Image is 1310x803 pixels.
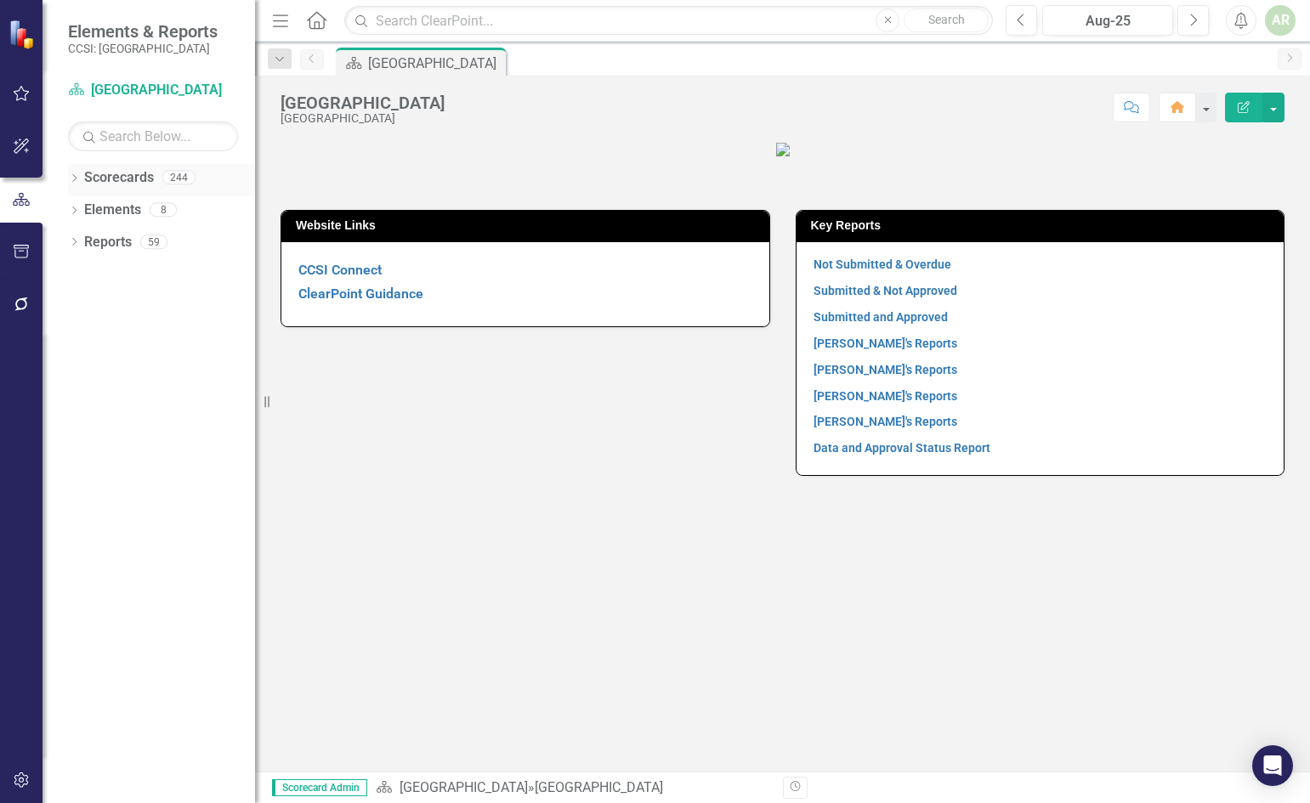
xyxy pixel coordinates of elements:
[344,6,993,36] input: Search ClearPoint...
[68,122,238,151] input: Search Below...
[928,13,965,26] span: Search
[814,389,957,403] a: [PERSON_NAME]'s Reports
[814,363,957,376] a: [PERSON_NAME]'s Reports
[814,415,957,428] a: [PERSON_NAME]'s Reports
[296,219,761,232] h3: Website Links
[1042,5,1173,36] button: Aug-25
[68,42,218,55] small: CCSI: [GEOGRAPHIC_DATA]
[1048,11,1167,31] div: Aug-25
[904,8,989,32] button: Search
[298,262,382,278] a: CCSI Connect
[298,286,423,302] a: ClearPoint Guidance
[368,53,502,74] div: [GEOGRAPHIC_DATA]
[814,284,957,297] a: Submitted & Not Approved
[150,203,177,218] div: 8
[376,778,770,798] div: »
[140,235,167,249] div: 59
[281,112,445,125] div: [GEOGRAPHIC_DATA]
[68,81,238,100] a: [GEOGRAPHIC_DATA]
[162,171,196,185] div: 244
[814,310,948,324] a: Submitted and Approved
[776,143,790,156] img: ECDMH%20Logo%20png.PNG
[1265,5,1296,36] button: AR
[1252,745,1293,786] div: Open Intercom Messenger
[400,779,528,795] a: [GEOGRAPHIC_DATA]
[811,219,1276,232] h3: Key Reports
[814,257,951,271] a: Not Submitted & Overdue
[814,336,957,350] a: [PERSON_NAME]'s Reports
[84,168,154,188] a: Scorecards
[9,19,38,48] img: ClearPoint Strategy
[68,21,218,42] span: Elements & Reports
[272,779,367,796] span: Scorecard Admin
[814,441,990,455] a: Data and Approval Status Report
[535,779,663,795] div: [GEOGRAPHIC_DATA]
[84,201,141,220] a: Elements
[84,233,132,252] a: Reports
[281,93,445,112] div: [GEOGRAPHIC_DATA]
